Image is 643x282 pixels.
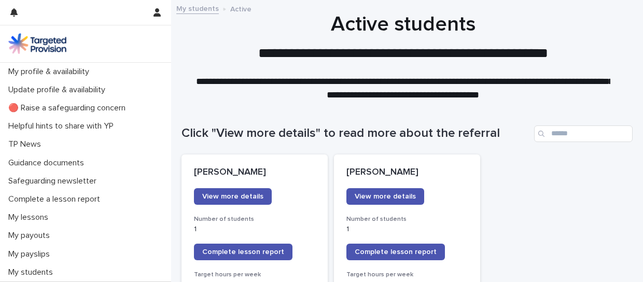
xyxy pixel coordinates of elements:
[346,215,468,223] h3: Number of students
[194,244,292,260] a: Complete lesson report
[8,33,66,54] img: M5nRWzHhSzIhMunXDL62
[194,167,315,178] p: [PERSON_NAME]
[346,244,445,260] a: Complete lesson report
[194,188,272,205] a: View more details
[181,12,625,37] h1: Active students
[346,225,468,234] p: 1
[194,271,315,279] h3: Target hours per week
[534,125,633,142] input: Search
[4,231,58,241] p: My payouts
[355,193,416,200] span: View more details
[4,85,114,95] p: Update profile & availability
[4,103,134,113] p: 🔴 Raise a safeguarding concern
[4,267,61,277] p: My students
[194,215,315,223] h3: Number of students
[355,248,437,256] span: Complete lesson report
[346,167,468,178] p: [PERSON_NAME]
[4,67,97,77] p: My profile & availability
[4,121,122,131] p: Helpful hints to share with YP
[202,248,284,256] span: Complete lesson report
[4,213,57,222] p: My lessons
[4,194,108,204] p: Complete a lesson report
[230,3,251,14] p: Active
[202,193,263,200] span: View more details
[4,158,92,168] p: Guidance documents
[4,139,49,149] p: TP News
[194,225,315,234] p: 1
[181,126,530,141] h1: Click "View more details" to read more about the referral
[4,176,105,186] p: Safeguarding newsletter
[346,188,424,205] a: View more details
[176,2,219,14] a: My students
[346,271,468,279] h3: Target hours per week
[4,249,58,259] p: My payslips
